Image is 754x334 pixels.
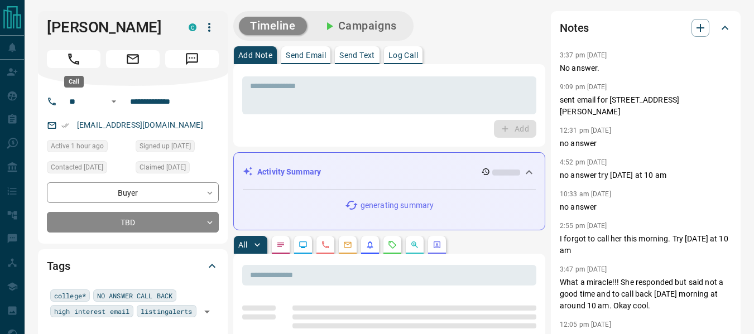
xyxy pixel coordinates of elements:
[560,321,611,328] p: 12:05 pm [DATE]
[560,127,611,134] p: 12:31 pm [DATE]
[47,50,100,68] span: Call
[54,290,86,301] span: college*
[560,19,589,37] h2: Notes
[299,240,308,249] svg: Lead Browsing Activity
[97,290,172,301] span: NO ANSWER CALL BACK
[107,95,121,108] button: Open
[366,240,374,249] svg: Listing Alerts
[239,17,307,35] button: Timeline
[560,158,607,166] p: 4:52 pm [DATE]
[560,62,732,74] p: No answer.
[51,141,104,152] span: Active 1 hour ago
[560,277,732,312] p: What a miracle!!! She responded but said not a good time and to call back [DATE] morning at aroun...
[47,253,219,279] div: Tags
[77,120,203,129] a: [EMAIL_ADDRESS][DOMAIN_NAME]
[238,51,272,59] p: Add Note
[560,201,732,213] p: no answer
[560,265,607,273] p: 3:47 pm [DATE]
[433,240,441,249] svg: Agent Actions
[343,240,352,249] svg: Emails
[141,306,192,317] span: listingalerts
[321,240,330,249] svg: Calls
[388,51,418,59] p: Log Call
[339,51,375,59] p: Send Text
[560,14,732,41] div: Notes
[388,240,397,249] svg: Requests
[106,50,160,68] span: Email
[560,83,607,91] p: 9:09 pm [DATE]
[47,212,219,233] div: TBD
[257,166,321,178] p: Activity Summary
[47,257,70,275] h2: Tags
[243,162,536,182] div: Activity Summary
[560,233,732,256] p: I forgot to call her this morning. Try [DATE] at 10 am
[560,170,732,181] p: no answer try [DATE] at 10 am
[560,51,607,59] p: 3:37 pm [DATE]
[276,240,285,249] svg: Notes
[47,140,130,156] div: Sat Aug 16 2025
[560,190,611,198] p: 10:33 am [DATE]
[61,122,69,129] svg: Email Verified
[47,18,172,36] h1: [PERSON_NAME]
[51,162,103,173] span: Contacted [DATE]
[286,51,326,59] p: Send Email
[560,94,732,118] p: sent email for [STREET_ADDRESS][PERSON_NAME]
[189,23,196,31] div: condos.ca
[140,162,186,173] span: Claimed [DATE]
[560,138,732,149] p: no answer
[311,17,408,35] button: Campaigns
[136,140,219,156] div: Mon Mar 03 2025
[165,50,219,68] span: Message
[140,141,191,152] span: Signed up [DATE]
[47,161,130,177] div: Thu Aug 14 2025
[560,222,607,230] p: 2:55 pm [DATE]
[64,76,84,88] div: Call
[47,182,219,203] div: Buyer
[199,304,215,320] button: Open
[410,240,419,249] svg: Opportunities
[238,241,247,249] p: All
[136,161,219,177] div: Mon Mar 03 2025
[54,306,129,317] span: high interest email
[361,200,434,211] p: generating summary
